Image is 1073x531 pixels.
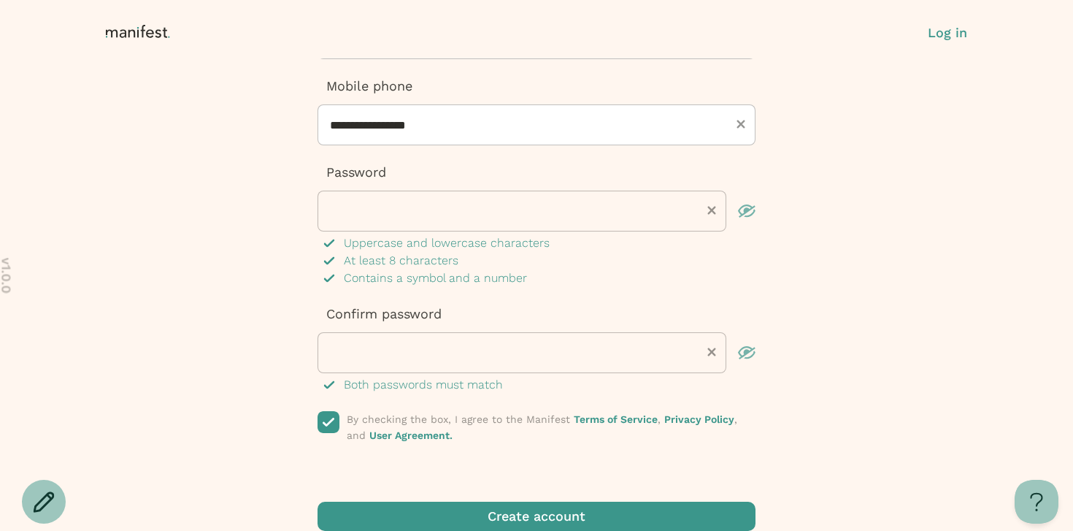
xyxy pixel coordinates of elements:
[1015,480,1058,524] iframe: Toggle Customer Support
[344,252,458,270] p: At least 8 characters
[347,413,737,441] span: By checking the box, I agree to the Manifest , , and
[928,23,967,42] button: Log in
[318,77,755,96] p: Mobile phone
[344,270,527,287] p: Contains a symbol and a number
[318,502,755,531] button: Create account
[574,413,658,425] a: Terms of Service
[369,429,453,441] a: User Agreement.
[664,413,734,425] a: Privacy Policy
[318,163,755,182] p: Password
[344,376,503,394] p: Both passwords must match
[344,234,550,252] p: Uppercase and lowercase characters
[318,305,755,324] p: Confirm password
